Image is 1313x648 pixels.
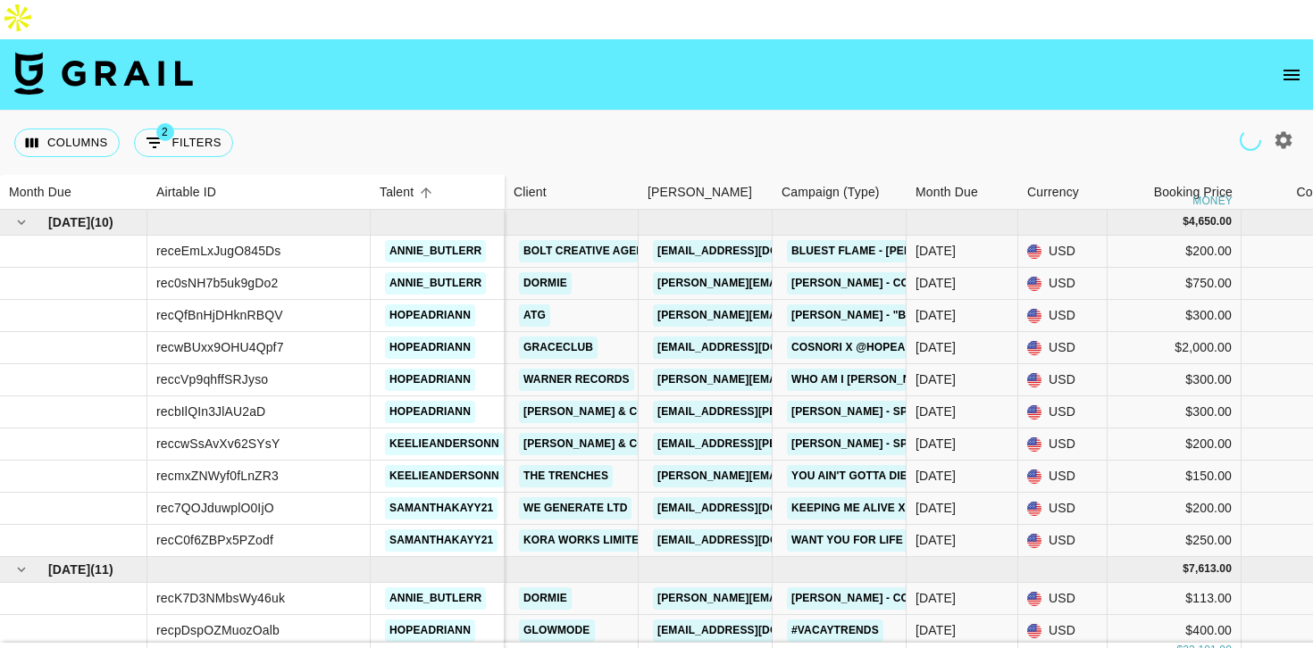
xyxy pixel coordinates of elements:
div: recQfBnHjDHknRBQV [156,306,283,324]
div: Airtable ID [156,175,216,210]
div: rec7QOJduwplO0IjO [156,499,274,517]
div: USD [1018,493,1108,525]
a: [PERSON_NAME] - Content Creation Collab with [PERSON_NAME] [787,272,1183,295]
a: keelieandersonn [385,465,504,487]
div: recbIlQIn3JlAU2aD [156,403,265,420]
div: May '25 [916,338,956,356]
div: USD [1018,364,1108,396]
a: Dormie [519,587,572,610]
div: Month Due [916,175,978,210]
div: reccwSsAvXv62SYsY [156,435,280,453]
div: May '25 [916,242,956,260]
div: Currency [1018,175,1108,210]
a: hopeadriann [385,336,475,359]
div: money [1192,195,1233,206]
button: Select columns [14,129,120,157]
a: hopeadriann [385,401,475,423]
div: $400.00 [1108,615,1242,647]
div: USD [1018,396,1108,428]
a: hopeadriann [385,304,475,327]
a: hopeadriann [385,619,475,642]
a: You Ain't Gotta Die (To Be Dead To Me) [787,465,1027,487]
div: USD [1018,300,1108,332]
div: $ [1183,214,1189,229]
div: Client [514,175,547,210]
a: [EMAIL_ADDRESS][DOMAIN_NAME] [653,336,853,359]
a: [EMAIL_ADDRESS][DOMAIN_NAME] [653,497,853,519]
a: keelieandersonn [385,433,504,455]
a: [PERSON_NAME] - "Brunette" [787,304,967,327]
a: [PERSON_NAME][EMAIL_ADDRESS][DOMAIN_NAME] [653,272,944,295]
a: GRACECLUB [519,336,598,359]
a: GLOWMODE [519,619,595,642]
div: Talent [380,175,414,210]
div: USD [1018,236,1108,268]
span: [DATE] [48,561,90,578]
div: $200.00 [1108,236,1242,268]
a: [EMAIL_ADDRESS][DOMAIN_NAME] [653,240,853,262]
div: recmxZNWyf0fLnZR3 [156,467,279,485]
div: Talent [371,175,505,210]
div: reccVp9qhffSRJyso [156,370,268,388]
div: $300.00 [1108,396,1242,428]
a: [EMAIL_ADDRESS][PERSON_NAME][DOMAIN_NAME] [653,433,944,455]
a: Who Am I [PERSON_NAME] [787,369,943,391]
div: USD [1018,583,1108,615]
span: Refreshing clients, campaigns... [1238,128,1262,152]
a: Warner Records [519,369,634,391]
a: hopeadriann [385,369,475,391]
a: COSNORI x @hopeadriann [787,336,952,359]
a: [PERSON_NAME] - Spring Into Summer [787,401,1020,423]
div: May '25 [916,531,956,549]
button: hide children [9,557,34,582]
div: receEmLxJugO845Ds [156,242,281,260]
div: Month Due [907,175,1018,210]
a: Bolt Creative Agency [519,240,664,262]
button: hide children [9,210,34,235]
div: Currency [1027,175,1079,210]
div: May '25 [916,306,956,324]
div: $750.00 [1108,268,1242,300]
a: KORA WORKS LIMITED [519,529,651,552]
a: samanthakayy21 [385,497,498,519]
div: May '25 [916,274,956,292]
button: Show filters [134,129,233,157]
div: USD [1018,525,1108,557]
span: [DATE] [48,213,90,231]
div: May '25 [916,435,956,453]
div: $300.00 [1108,364,1242,396]
a: annie_butlerr [385,587,486,610]
div: Campaign (Type) [782,175,880,210]
button: open drawer [1274,57,1309,93]
div: May '25 [916,499,956,517]
div: May '25 [916,467,956,485]
div: $300.00 [1108,300,1242,332]
div: USD [1018,461,1108,493]
div: $2,000.00 [1108,332,1242,364]
a: [PERSON_NAME][EMAIL_ADDRESS][DOMAIN_NAME] [653,304,944,327]
div: $113.00 [1108,583,1242,615]
a: annie_butlerr [385,272,486,295]
a: #VacayTrends [787,619,883,642]
div: [PERSON_NAME] [648,175,752,210]
a: Bluest Flame - [PERSON_NAME] [787,240,982,262]
div: USD [1018,615,1108,647]
a: We Generate Ltd [519,497,631,519]
div: $200.00 [1108,493,1242,525]
div: recwBUxx9OHU4Qpf7 [156,338,284,356]
div: Month Due [9,175,71,210]
div: $ [1183,561,1189,577]
a: Want You For Life - [PERSON_NAME] [787,529,1009,552]
a: Keeping Me Alive x Capcut x [PERSON_NAME] [787,497,1064,519]
img: Grail Talent [14,52,193,95]
div: Jun '25 [916,589,956,607]
button: Sort [414,180,439,205]
div: Booker [639,175,773,210]
a: ATG [519,304,550,327]
div: recK7D3NMbsWy46uk [156,589,285,607]
a: [PERSON_NAME] - Content Creation Collab with Dormie Organic Usage Rights [787,587,1277,610]
div: Booking Price [1154,175,1233,210]
a: [EMAIL_ADDRESS][PERSON_NAME][DOMAIN_NAME] [653,401,944,423]
a: Dormie [519,272,572,295]
div: $150.00 [1108,461,1242,493]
